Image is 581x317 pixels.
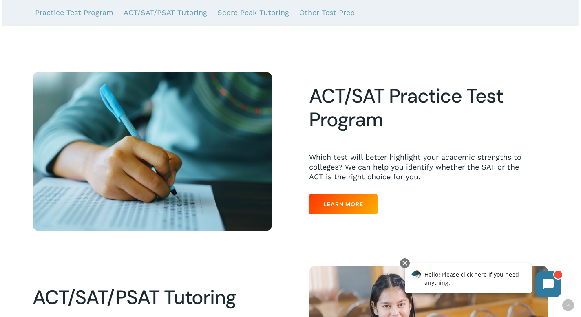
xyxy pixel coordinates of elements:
span: Learn More [323,200,363,208]
iframe: Chatbot [396,257,570,306]
h2: ACT/SAT/PSAT Tutoring [33,286,252,309]
a: Learn More [309,194,378,214]
h2: ACT/SAT Practice Test Program [309,84,528,132]
img: Test Taking 2 [33,72,272,231]
p: Which test will better highlight your academic strengths to colleges? We can help you identify wh... [309,152,528,182]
